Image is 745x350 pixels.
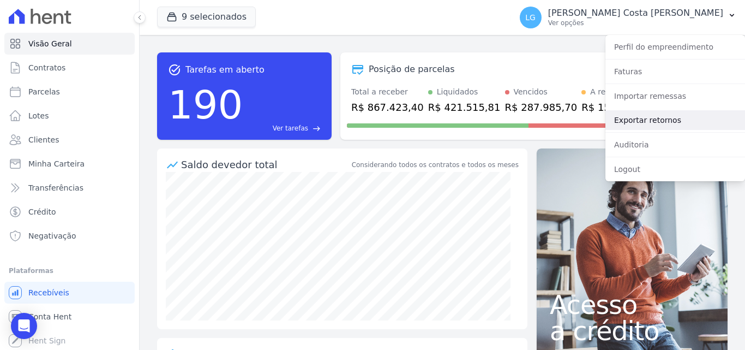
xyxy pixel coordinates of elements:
span: Lotes [28,110,49,121]
div: Saldo devedor total [181,157,350,172]
span: a crédito [550,318,714,344]
a: Perfil do empreendimento [605,37,745,57]
a: Lotes [4,105,135,127]
span: Visão Geral [28,38,72,49]
span: Crédito [28,206,56,217]
span: Parcelas [28,86,60,97]
span: LG [525,14,536,21]
div: R$ 867.423,40 [351,100,424,115]
a: Faturas [605,62,745,81]
span: Tarefas em aberto [185,63,265,76]
div: Vencidos [514,86,548,98]
span: east [313,124,321,133]
a: Conta Hent [4,306,135,328]
div: Considerando todos os contratos e todos os meses [352,160,519,170]
a: Contratos [4,57,135,79]
a: Negativação [4,225,135,247]
a: Importar remessas [605,86,745,106]
div: Plataformas [9,264,130,277]
button: LG [PERSON_NAME] Costa [PERSON_NAME] Ver opções [511,2,745,33]
div: A receber [590,86,627,98]
p: [PERSON_NAME] Costa [PERSON_NAME] [548,8,723,19]
div: R$ 157.921,89 [581,100,654,115]
a: Logout [605,159,745,179]
div: 190 [168,76,243,133]
span: Acesso [550,292,714,318]
button: 9 selecionados [157,7,256,27]
div: Posição de parcelas [369,63,455,76]
a: Exportar retornos [605,110,745,130]
span: Negativação [28,230,76,241]
span: task_alt [168,63,181,76]
p: Ver opções [548,19,723,27]
span: Ver tarefas [273,123,308,133]
span: Recebíveis [28,287,69,298]
a: Clientes [4,129,135,151]
a: Visão Geral [4,33,135,55]
a: Transferências [4,177,135,199]
a: Crédito [4,201,135,223]
span: Clientes [28,134,59,145]
span: Conta Hent [28,311,71,322]
a: Minha Carteira [4,153,135,175]
a: Ver tarefas east [247,123,321,133]
a: Parcelas [4,81,135,103]
div: Open Intercom Messenger [11,313,37,339]
a: Auditoria [605,135,745,155]
div: Liquidados [437,86,478,98]
span: Contratos [28,62,65,73]
div: R$ 421.515,81 [428,100,501,115]
div: R$ 287.985,70 [505,100,578,115]
span: Minha Carteira [28,158,85,169]
span: Transferências [28,182,83,193]
a: Recebíveis [4,282,135,304]
div: Total a receber [351,86,424,98]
